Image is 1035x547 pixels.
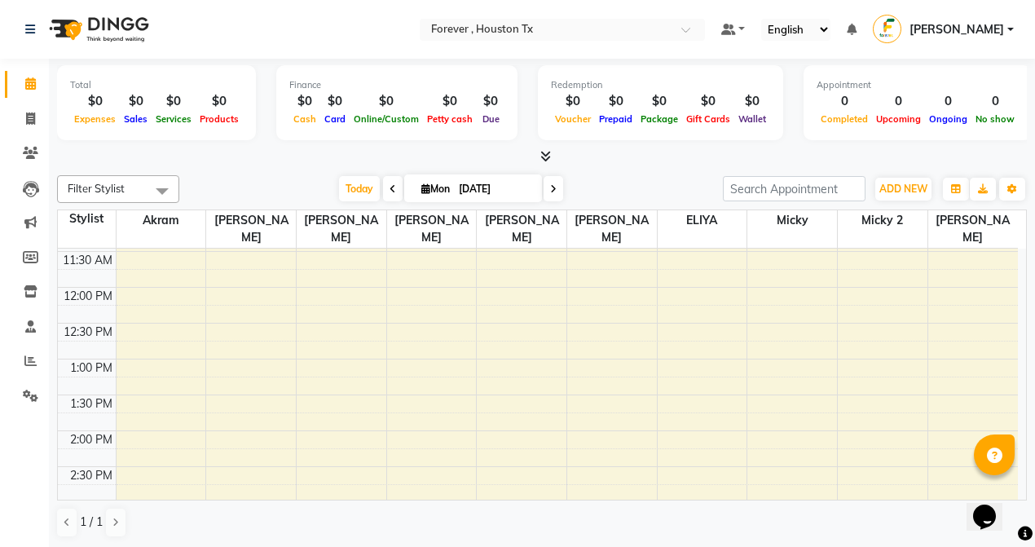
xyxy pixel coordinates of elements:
[595,92,636,111] div: $0
[120,92,152,111] div: $0
[925,92,971,111] div: 0
[67,360,116,377] div: 1:00 PM
[872,92,925,111] div: 0
[350,113,423,125] span: Online/Custom
[70,78,243,92] div: Total
[289,113,320,125] span: Cash
[120,113,152,125] span: Sales
[734,113,770,125] span: Wallet
[879,183,927,195] span: ADD NEW
[636,113,682,125] span: Package
[734,92,770,111] div: $0
[320,113,350,125] span: Card
[67,431,116,448] div: 2:00 PM
[350,92,423,111] div: $0
[117,210,206,231] span: Akram
[387,210,477,248] span: [PERSON_NAME]
[477,210,566,248] span: [PERSON_NAME]
[658,210,747,231] span: ELIYA
[817,78,1019,92] div: Appointment
[454,177,535,201] input: 2025-09-01
[42,7,153,52] img: logo
[206,210,296,248] span: [PERSON_NAME]
[971,113,1019,125] span: No show
[747,210,837,231] span: Micky
[67,467,116,484] div: 2:30 PM
[967,482,1019,531] iframe: chat widget
[551,113,595,125] span: Voucher
[682,92,734,111] div: $0
[423,92,477,111] div: $0
[417,183,454,195] span: Mon
[320,92,350,111] div: $0
[70,92,120,111] div: $0
[423,113,477,125] span: Petty cash
[909,21,1004,38] span: [PERSON_NAME]
[152,113,196,125] span: Services
[873,15,901,43] img: Dan
[723,176,865,201] input: Search Appointment
[817,92,872,111] div: 0
[875,178,931,201] button: ADD NEW
[971,92,1019,111] div: 0
[80,514,103,531] span: 1 / 1
[478,113,504,125] span: Due
[838,210,927,231] span: micky 2
[567,210,657,248] span: [PERSON_NAME]
[339,176,380,201] span: Today
[196,92,243,111] div: $0
[297,210,386,248] span: [PERSON_NAME]
[59,252,116,269] div: 11:30 AM
[152,92,196,111] div: $0
[551,92,595,111] div: $0
[477,92,504,111] div: $0
[68,182,125,195] span: Filter Stylist
[925,113,971,125] span: Ongoing
[70,113,120,125] span: Expenses
[289,78,504,92] div: Finance
[196,113,243,125] span: Products
[682,113,734,125] span: Gift Cards
[872,113,925,125] span: Upcoming
[595,113,636,125] span: Prepaid
[928,210,1018,248] span: [PERSON_NAME]
[817,113,872,125] span: Completed
[636,92,682,111] div: $0
[289,92,320,111] div: $0
[67,395,116,412] div: 1:30 PM
[551,78,770,92] div: Redemption
[60,288,116,305] div: 12:00 PM
[60,324,116,341] div: 12:30 PM
[58,210,116,227] div: Stylist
